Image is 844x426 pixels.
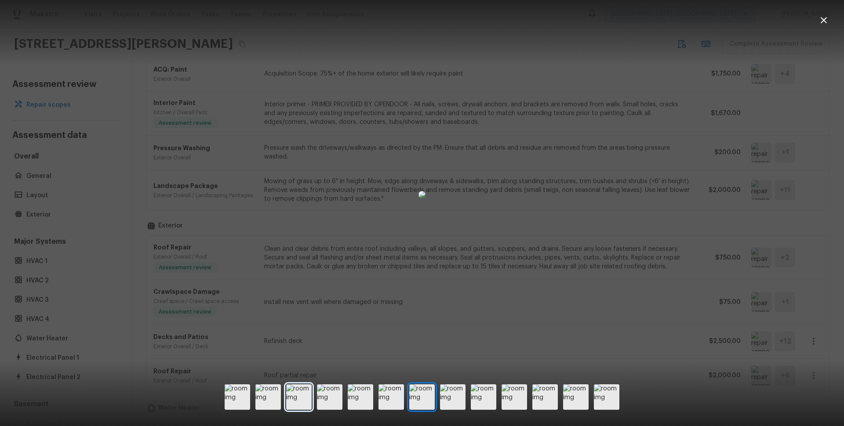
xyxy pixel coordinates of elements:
[594,384,619,410] img: room img
[317,384,342,410] img: room img
[502,384,527,410] img: room img
[563,384,589,410] img: room img
[409,384,435,410] img: room img
[255,384,281,410] img: room img
[418,191,426,198] img: ca8599b8-f656-4e7d-ae96-38e56f4141e8.jpg
[286,384,312,410] img: room img
[440,384,466,410] img: room img
[532,384,558,410] img: room img
[225,384,250,410] img: room img
[348,384,373,410] img: room img
[471,384,496,410] img: room img
[378,384,404,410] img: room img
